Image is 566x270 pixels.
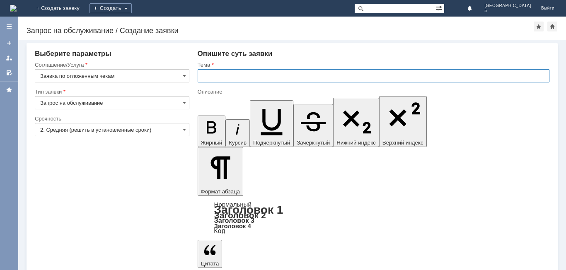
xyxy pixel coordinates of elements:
div: Соглашение/Услуга [35,62,188,67]
a: Мои согласования [2,66,16,80]
span: Подчеркнутый [253,140,290,146]
button: Зачеркнутый [293,104,333,147]
span: Курсив [229,140,247,146]
span: [GEOGRAPHIC_DATA] [484,3,531,8]
a: Заголовок 4 [214,222,251,229]
div: Описание [198,89,548,94]
img: logo [10,5,17,12]
div: Создать [89,3,132,13]
button: Жирный [198,116,226,147]
span: Верхний индекс [382,140,423,146]
span: Расширенный поиск [436,4,444,12]
a: Заголовок 3 [214,217,254,224]
div: Тема [198,62,548,67]
button: Формат абзаца [198,147,243,196]
div: Добавить в избранное [534,22,544,31]
button: Нижний индекс [333,98,379,147]
span: Цитата [201,260,219,267]
a: Заголовок 2 [214,210,266,220]
a: Перейти на домашнюю страницу [10,5,17,12]
div: Запрос на обслуживание / Создание заявки [27,27,534,35]
a: Заголовок 1 [214,203,283,216]
button: Курсив [225,119,250,147]
a: Мои заявки [2,51,16,65]
a: Код [214,227,225,235]
span: Жирный [201,140,223,146]
span: Зачеркнутый [297,140,330,146]
button: Верхний индекс [379,96,427,147]
a: Создать заявку [2,36,16,50]
button: Подчеркнутый [250,100,293,147]
a: Нормальный [214,201,252,208]
span: Опишите суть заявки [198,50,273,58]
span: Выберите параметры [35,50,111,58]
div: Формат абзаца [198,202,549,234]
span: Формат абзаца [201,188,240,195]
div: Сделать домашней страницей [547,22,557,31]
button: Цитата [198,240,223,268]
div: Тип заявки [35,89,188,94]
span: Нижний индекс [336,140,376,146]
div: Срочность [35,116,188,121]
span: 5 [484,8,531,13]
